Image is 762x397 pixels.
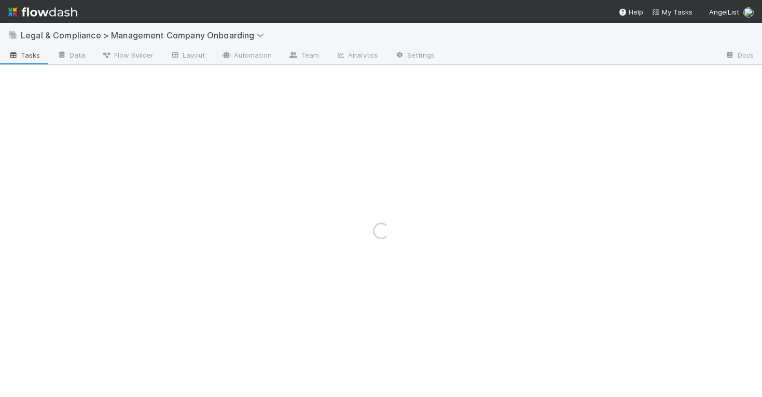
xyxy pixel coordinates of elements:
[327,48,386,64] a: Analytics
[386,48,443,64] a: Settings
[93,48,162,64] a: Flow Builder
[652,7,692,17] a: My Tasks
[102,50,154,60] span: Flow Builder
[21,30,269,40] span: Legal & Compliance > Management Company Onboarding
[213,48,280,64] a: Automation
[280,48,327,64] a: Team
[717,48,762,64] a: Docs
[709,8,739,16] span: AngelList
[162,48,213,64] a: Layout
[49,48,93,64] a: Data
[743,7,754,18] img: avatar_784ea27d-2d59-4749-b480-57d513651deb.png
[8,31,19,39] span: 🐘
[8,3,77,21] img: logo-inverted-e16ddd16eac7371096b0.svg
[618,7,643,17] div: Help
[8,50,40,60] span: Tasks
[652,8,692,16] span: My Tasks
